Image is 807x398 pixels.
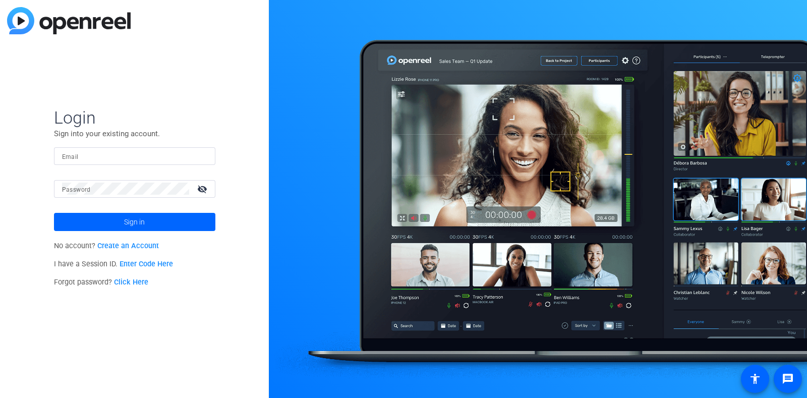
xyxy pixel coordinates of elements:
[782,373,794,385] mat-icon: message
[54,107,215,128] span: Login
[120,260,173,268] a: Enter Code Here
[749,373,761,385] mat-icon: accessibility
[114,278,148,287] a: Click Here
[54,128,215,139] p: Sign into your existing account.
[191,182,215,196] mat-icon: visibility_off
[7,7,131,34] img: blue-gradient.svg
[54,260,174,268] span: I have a Session ID.
[62,150,207,162] input: Enter Email Address
[124,209,145,235] span: Sign in
[54,278,149,287] span: Forgot password?
[54,242,159,250] span: No account?
[54,213,215,231] button: Sign in
[62,153,79,160] mat-label: Email
[62,186,91,193] mat-label: Password
[97,242,159,250] a: Create an Account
